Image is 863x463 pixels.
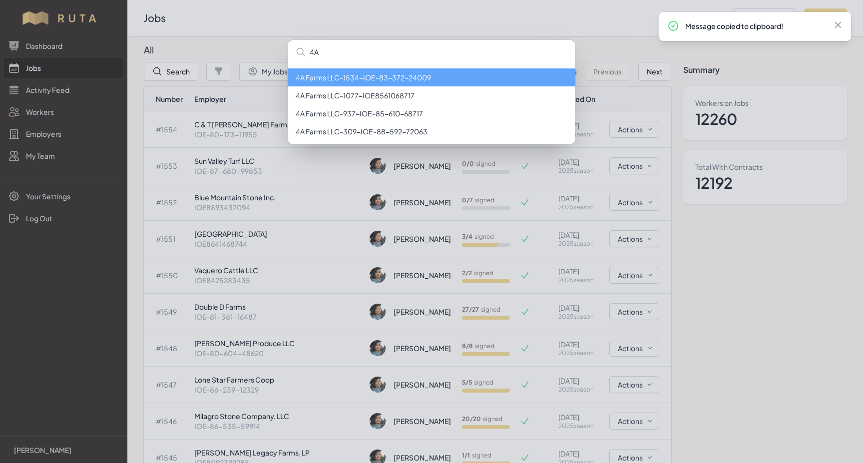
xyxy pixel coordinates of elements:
[685,21,825,31] p: Message copied to clipboard!
[288,68,575,86] li: 4A Farms LLC - 1534 - IOE-83-372-24009
[288,86,575,104] li: 4A Farms LLC - 1077 - IOE8561068717
[288,40,575,64] input: Search...
[288,104,575,122] li: 4A Farms LLC - 937 - IOE-85-610-68717
[288,122,575,140] li: 4A Farms LLC - 309 - IOE-88-592-72063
